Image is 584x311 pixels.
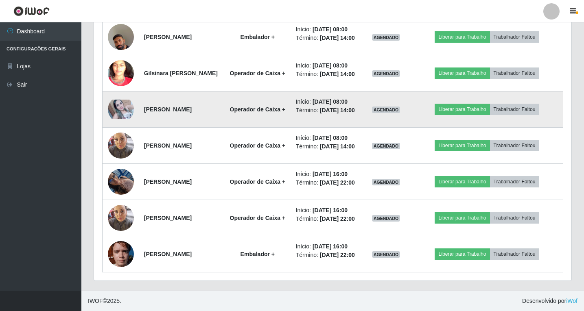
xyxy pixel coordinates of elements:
[490,212,539,224] button: Trabalhador Faltou
[108,100,134,119] img: 1668045195868.jpeg
[296,178,357,187] li: Término:
[144,178,192,185] strong: [PERSON_NAME]
[372,34,400,41] span: AGENDADO
[144,142,192,149] strong: [PERSON_NAME]
[435,212,490,224] button: Liberar para Trabalho
[372,143,400,149] span: AGENDADO
[313,26,348,33] time: [DATE] 08:00
[320,143,355,150] time: [DATE] 14:00
[320,179,355,186] time: [DATE] 22:00
[435,248,490,260] button: Liberar para Trabalho
[230,178,286,185] strong: Operador de Caixa +
[372,179,400,185] span: AGENDADO
[108,128,134,163] img: 1752796864999.jpeg
[88,297,121,305] span: © 2025 .
[296,242,357,251] li: Início:
[296,142,357,151] li: Término:
[435,140,490,151] button: Liberar para Trabalho
[108,237,134,271] img: 1754441632912.jpeg
[313,243,348,250] time: [DATE] 16:00
[522,297,577,305] span: Desenvolvido por
[108,164,134,199] img: 1751209659449.jpeg
[144,34,192,40] strong: [PERSON_NAME]
[296,106,357,115] li: Término:
[296,70,357,78] li: Término:
[313,135,348,141] time: [DATE] 08:00
[296,98,357,106] li: Início:
[144,215,192,221] strong: [PERSON_NAME]
[144,251,192,257] strong: [PERSON_NAME]
[320,35,355,41] time: [DATE] 14:00
[435,104,490,115] button: Liberar para Trabalho
[241,251,275,257] strong: Embalador +
[241,34,275,40] strong: Embalador +
[230,142,286,149] strong: Operador de Caixa +
[230,70,286,76] strong: Operador de Caixa +
[320,215,355,222] time: [DATE] 22:00
[490,67,539,79] button: Trabalhador Faltou
[296,206,357,215] li: Início:
[144,106,192,113] strong: [PERSON_NAME]
[435,176,490,187] button: Liberar para Trabalho
[490,104,539,115] button: Trabalhador Faltou
[108,14,134,60] img: 1753881384453.jpeg
[13,6,50,16] img: CoreUI Logo
[296,215,357,223] li: Término:
[490,248,539,260] button: Trabalhador Faltou
[313,62,348,69] time: [DATE] 08:00
[320,71,355,77] time: [DATE] 14:00
[296,251,357,259] li: Término:
[108,45,134,102] img: 1630764060757.jpeg
[296,134,357,142] li: Início:
[372,215,400,222] span: AGENDADO
[296,25,357,34] li: Início:
[144,70,218,76] strong: Gilsinara [PERSON_NAME]
[320,252,355,258] time: [DATE] 22:00
[108,200,134,235] img: 1752796864999.jpeg
[435,67,490,79] button: Liberar para Trabalho
[372,251,400,258] span: AGENDADO
[320,107,355,113] time: [DATE] 14:00
[230,106,286,113] strong: Operador de Caixa +
[313,207,348,213] time: [DATE] 16:00
[313,98,348,105] time: [DATE] 08:00
[313,171,348,177] time: [DATE] 16:00
[230,215,286,221] strong: Operador de Caixa +
[296,170,357,178] li: Início:
[490,176,539,187] button: Trabalhador Faltou
[296,34,357,42] li: Término:
[88,298,103,304] span: IWOF
[490,140,539,151] button: Trabalhador Faltou
[435,31,490,43] button: Liberar para Trabalho
[296,61,357,70] li: Início:
[372,107,400,113] span: AGENDADO
[490,31,539,43] button: Trabalhador Faltou
[372,70,400,77] span: AGENDADO
[566,298,577,304] a: iWof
